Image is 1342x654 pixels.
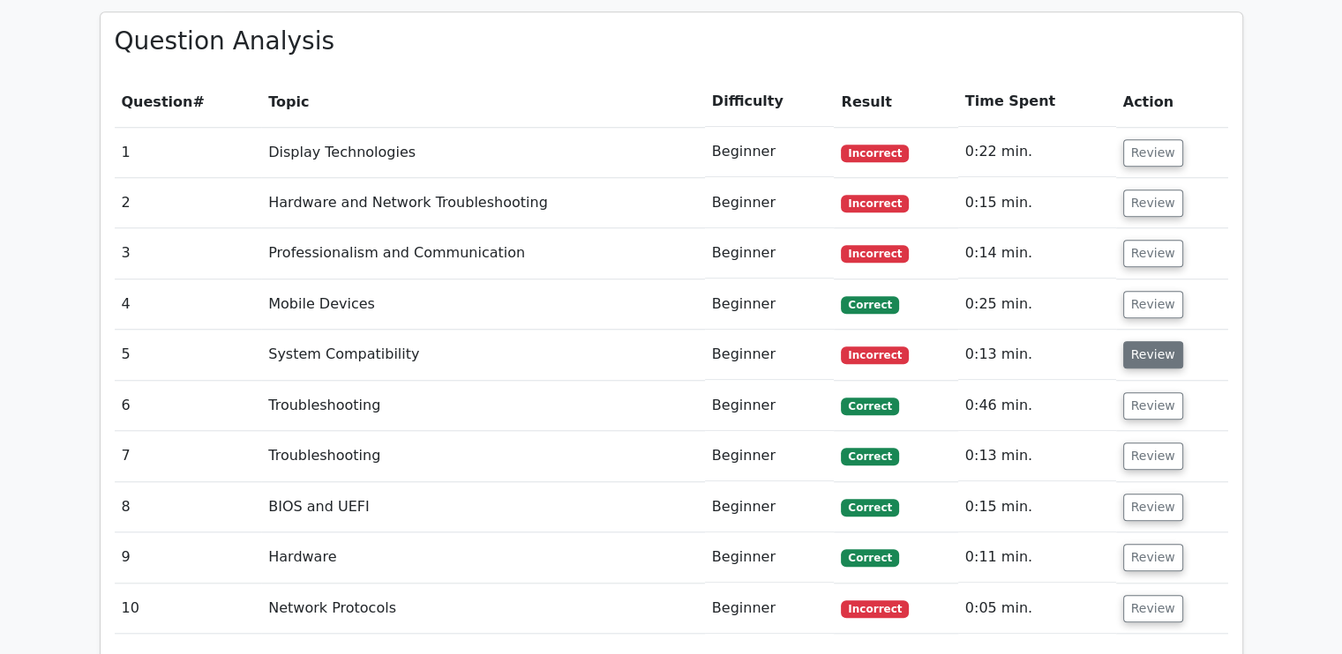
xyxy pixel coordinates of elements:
td: 0:15 min. [958,178,1116,228]
td: 0:46 min. [958,381,1116,431]
button: Review [1123,341,1183,368]
td: 1 [115,127,262,177]
button: Review [1123,190,1183,217]
td: Beginner [705,431,835,481]
td: 0:15 min. [958,482,1116,532]
td: 10 [115,583,262,634]
td: Beginner [705,583,835,634]
button: Review [1123,595,1183,622]
span: Question [122,93,193,110]
h3: Question Analysis [115,26,1228,56]
span: Incorrect [841,245,909,263]
td: 9 [115,532,262,583]
th: Result [834,77,957,127]
td: Beginner [705,279,835,330]
td: Beginner [705,532,835,583]
td: Beginner [705,127,835,177]
button: Review [1123,139,1183,167]
span: Incorrect [841,195,909,212]
td: Hardware and Network Troubleshooting [261,178,705,228]
td: 3 [115,228,262,279]
td: 7 [115,431,262,481]
button: Review [1123,494,1183,521]
td: Network Protocols [261,583,705,634]
td: Beginner [705,178,835,228]
td: BIOS and UEFI [261,482,705,532]
td: 0:13 min. [958,330,1116,380]
button: Review [1123,291,1183,318]
td: 4 [115,279,262,330]
span: Correct [841,499,898,517]
span: Correct [841,296,898,314]
span: Correct [841,448,898,465]
span: Incorrect [841,346,909,364]
th: Time Spent [958,77,1116,127]
button: Review [1123,544,1183,571]
th: Difficulty [705,77,835,127]
td: Hardware [261,532,705,583]
span: Incorrect [841,145,909,162]
button: Review [1123,392,1183,420]
th: Topic [261,77,705,127]
td: 0:13 min. [958,431,1116,481]
td: 0:05 min. [958,583,1116,634]
td: 5 [115,330,262,380]
td: Troubleshooting [261,381,705,431]
td: Troubleshooting [261,431,705,481]
td: 6 [115,381,262,431]
td: Beginner [705,330,835,380]
th: # [115,77,262,127]
td: 0:11 min. [958,532,1116,583]
td: Beginner [705,482,835,532]
button: Review [1123,442,1183,470]
td: 2 [115,178,262,228]
td: Professionalism and Communication [261,228,705,279]
td: 8 [115,482,262,532]
td: 0:25 min. [958,279,1116,330]
button: Review [1123,240,1183,267]
td: Mobile Devices [261,279,705,330]
span: Incorrect [841,600,909,618]
th: Action [1116,77,1228,127]
td: Display Technologies [261,127,705,177]
span: Correct [841,398,898,415]
td: Beginner [705,381,835,431]
td: System Compatibility [261,330,705,380]
span: Correct [841,549,898,567]
td: 0:14 min. [958,228,1116,279]
td: Beginner [705,228,835,279]
td: 0:22 min. [958,127,1116,177]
